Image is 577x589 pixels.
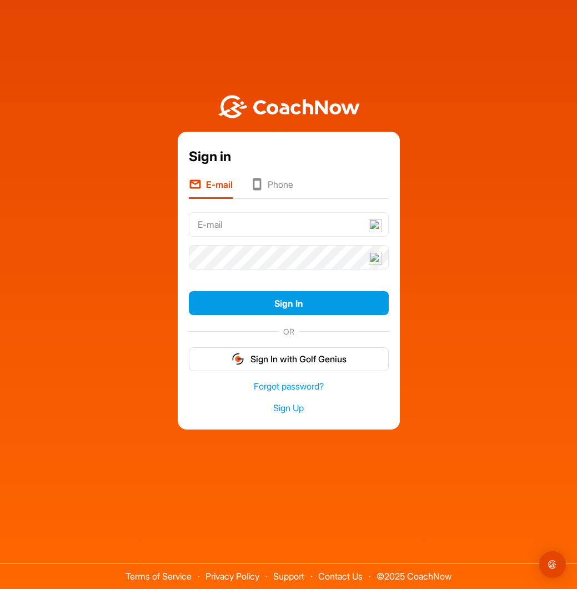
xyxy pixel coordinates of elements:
a: Support [273,571,304,582]
a: Sign Up [189,402,389,415]
a: Forgot password? [189,380,389,393]
div: Sign in [189,147,389,167]
img: npw-badge-icon-locked.svg [369,252,382,265]
a: Privacy Policy [205,571,259,582]
span: © 2025 CoachNow [371,563,457,581]
a: Contact Us [318,571,363,582]
li: E-mail [189,178,233,199]
button: Sign In [189,291,389,315]
img: gg_logo [231,352,245,366]
img: npw-badge-icon-locked.svg [369,219,382,232]
input: E-mail [189,212,389,237]
img: BwLJSsUCoWCh5upNqxVrqldRgqLPVwmV24tXu5FoVAoFEpwwqQ3VIfuoInZCoVCoTD4vwADAC3ZFMkVEQFDAAAAAElFTkSuQmCC [217,95,361,119]
button: Sign In with Golf Genius [189,347,389,371]
li: Phone [250,178,293,199]
div: Open Intercom Messenger [539,551,566,578]
span: OR [278,326,300,337]
a: Terms of Service [126,571,192,582]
